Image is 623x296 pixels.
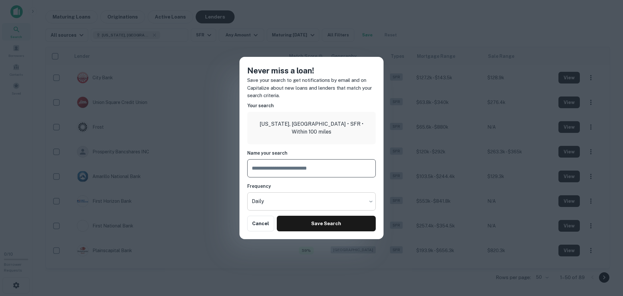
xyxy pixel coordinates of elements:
p: Save your search to get notifications by email and on Capitalize about new loans and lenders that... [247,76,376,99]
iframe: Chat Widget [591,223,623,254]
h6: Your search [247,102,376,109]
p: [US_STATE], [GEOGRAPHIC_DATA] • SFR • Within 100 miles [252,120,371,136]
div: Without label [247,192,376,211]
h6: Name your search [247,149,376,157]
h4: Never miss a loan! [247,65,376,76]
button: Save Search [277,216,376,231]
button: Cancel [247,216,274,231]
h6: Frequency [247,183,376,190]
